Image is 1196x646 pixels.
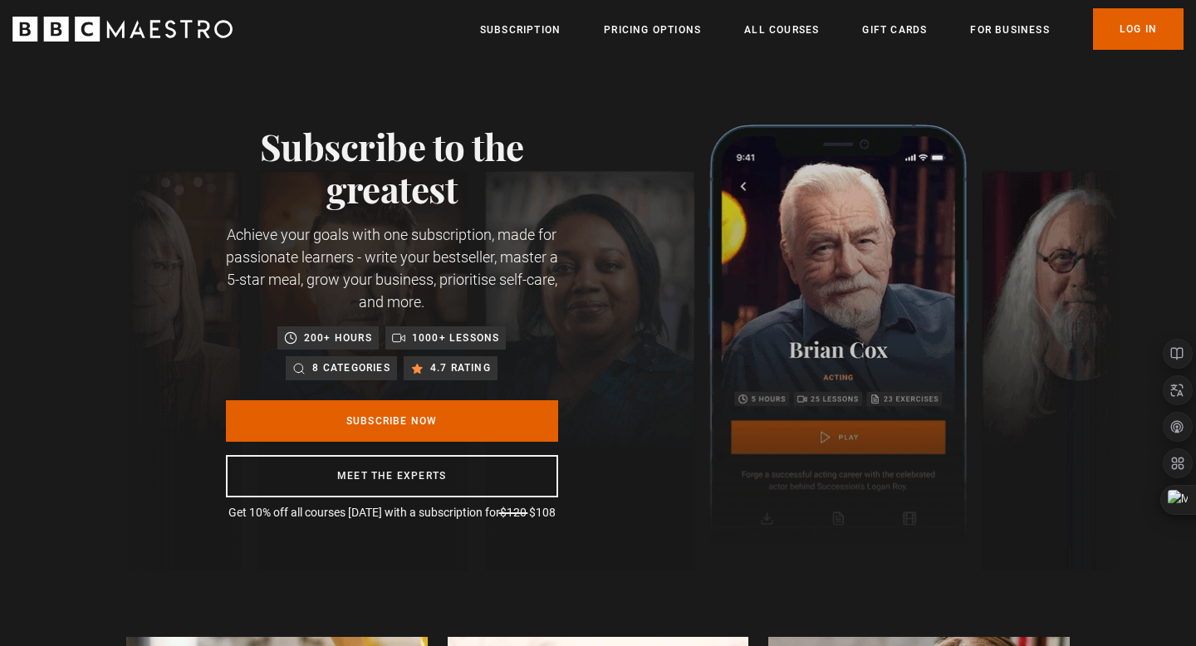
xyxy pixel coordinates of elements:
[12,17,233,42] svg: BBC Maestro
[226,455,558,497] a: Meet the experts
[226,400,558,442] a: Subscribe Now
[1093,8,1184,50] a: Log In
[604,22,701,38] a: Pricing Options
[304,330,372,346] p: 200+ hours
[862,22,927,38] a: Gift Cards
[480,8,1184,50] nav: Primary
[744,22,819,38] a: All Courses
[312,360,390,376] p: 8 categories
[500,506,527,519] span: $120
[226,223,558,313] p: Achieve your goals with one subscription, made for passionate learners - write your bestseller, m...
[226,504,558,521] p: Get 10% off all courses [DATE] with a subscription for
[430,360,491,376] p: 4.7 rating
[412,330,500,346] p: 1000+ lessons
[970,22,1049,38] a: For business
[480,22,561,38] a: Subscription
[529,506,556,519] span: $108
[226,125,558,210] h1: Subscribe to the greatest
